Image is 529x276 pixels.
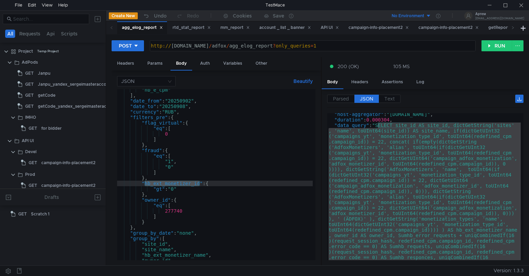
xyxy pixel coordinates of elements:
div: Params [142,57,168,70]
div: for bidder [41,123,62,134]
span: GET [25,90,34,100]
span: GET [25,79,34,89]
div: Drafts [44,193,59,201]
div: getCode_yandex_sergeimasteraccount [38,101,118,112]
div: Body [170,57,192,71]
input: Search... [13,15,85,23]
button: No Environment [383,10,431,21]
div: mm_report [220,24,250,31]
button: Beautify [291,77,315,85]
div: Log [411,76,430,88]
div: Janpu [38,68,50,78]
div: Janpu_yandex_sergeimasteraccount [38,79,113,89]
button: Create New [109,12,138,19]
div: getCode [38,90,55,100]
div: IMHO [25,112,36,123]
div: campaign-info-placement2 [349,24,409,31]
div: POST [119,42,132,50]
span: GET [25,101,34,112]
div: Save [273,13,284,18]
div: [EMAIL_ADDRESS][DOMAIN_NAME] [475,17,524,20]
div: Prod [25,169,35,180]
div: campaign-info-placement2 [41,158,95,168]
div: No Environment [392,13,424,19]
button: Scripts [59,30,80,38]
button: Api [44,30,57,38]
span: Version: 1.3.3 [494,266,523,276]
div: Devel [25,147,37,157]
button: All [5,30,15,38]
div: Project [18,46,33,56]
div: account _ list _ banner [259,24,311,31]
div: Scratch 1 [31,209,50,219]
div: Undo [154,12,167,20]
div: API UI [22,136,34,146]
span: Parsed [333,96,349,102]
span: GET [29,158,37,168]
button: Requests [17,30,42,38]
span: JSON [360,96,373,102]
div: Assertions [376,76,408,88]
div: Other [250,57,273,70]
div: Body [322,76,343,89]
div: Артем [475,12,524,16]
div: campaign-info-placement2 [41,180,95,191]
button: Undo [138,11,172,21]
div: 105 MS [393,63,410,70]
div: rtd_stat_report [173,24,211,31]
div: Redo [187,12,199,20]
span: GET [29,180,37,191]
div: Headers [112,57,139,70]
span: Text [384,96,395,102]
div: getReport [488,24,516,31]
div: Auth [195,57,215,70]
div: Cookies [233,12,252,20]
div: API UI [321,24,339,31]
span: GET [29,123,37,134]
div: campaign-info-placement2 [418,24,479,31]
div: Temp Project [37,46,59,56]
span: GET [25,68,34,78]
button: Redo [172,11,204,21]
div: Variables [218,57,248,70]
div: AdPods [22,57,38,67]
button: RUN [481,40,512,51]
span: GET [18,209,27,219]
span: 200 (OK) [338,63,359,70]
div: agg_elog_report [122,24,163,31]
div: Headers [346,76,374,88]
button: POST [112,40,144,51]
